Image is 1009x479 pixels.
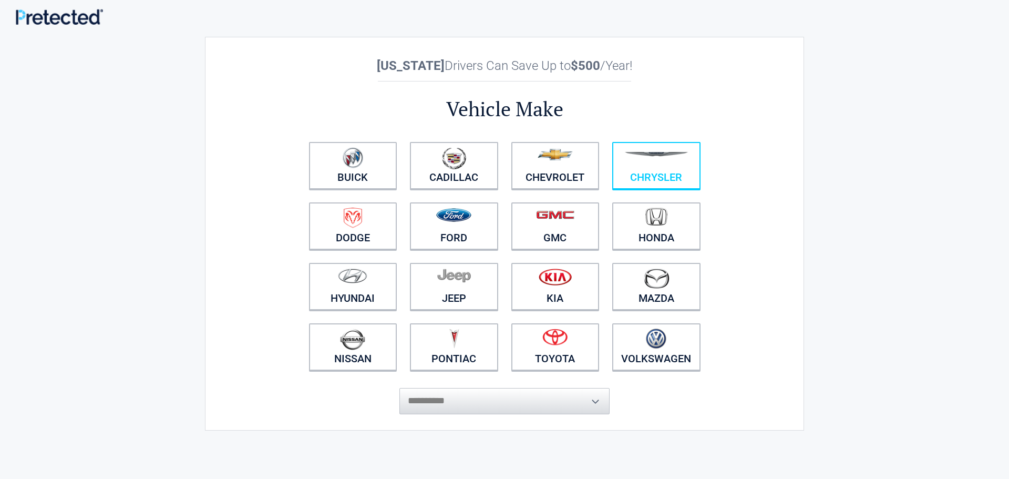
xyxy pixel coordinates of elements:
[511,263,600,310] a: Kia
[645,208,667,226] img: honda
[343,147,363,168] img: buick
[437,268,471,283] img: jeep
[410,323,498,371] a: Pontiac
[340,329,365,350] img: nissan
[377,58,445,73] b: [US_STATE]
[612,323,701,371] a: Volkswagen
[511,202,600,250] a: GMC
[410,142,498,189] a: Cadillac
[309,202,397,250] a: Dodge
[344,208,362,228] img: dodge
[410,202,498,250] a: Ford
[646,329,666,349] img: volkswagen
[449,329,459,349] img: pontiac
[612,142,701,189] a: Chrysler
[612,263,701,310] a: Mazda
[612,202,701,250] a: Honda
[542,329,568,345] img: toyota
[643,268,670,289] img: mazda
[624,152,688,157] img: chrysler
[571,58,600,73] b: $500
[309,263,397,310] a: Hyundai
[539,268,572,286] img: kia
[338,268,367,283] img: hyundai
[16,9,103,25] img: Main Logo
[511,323,600,371] a: Toyota
[410,263,498,310] a: Jeep
[309,323,397,371] a: Nissan
[511,142,600,189] a: Chevrolet
[302,58,707,73] h2: Drivers Can Save Up to /Year
[442,147,466,169] img: cadillac
[538,149,573,160] img: chevrolet
[536,210,574,219] img: gmc
[309,142,397,189] a: Buick
[302,96,707,123] h2: Vehicle Make
[436,208,471,222] img: ford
